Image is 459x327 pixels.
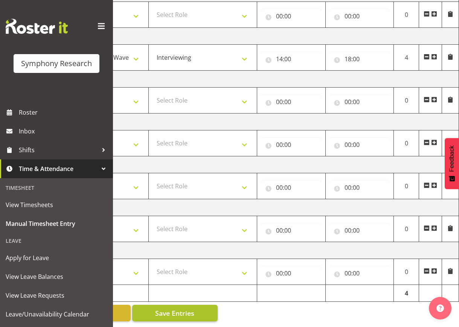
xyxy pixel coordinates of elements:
[2,233,111,248] div: Leave
[19,163,98,174] span: Time & Attendance
[6,252,107,263] span: Apply for Leave
[394,173,419,199] td: 0
[329,266,390,281] input: Click to select...
[445,138,459,189] button: Feedback - Show survey
[132,305,218,321] button: Save Entries
[394,130,419,156] td: 0
[21,58,92,69] div: Symphony Research
[329,180,390,195] input: Click to select...
[394,259,419,285] td: 0
[329,51,390,67] input: Click to select...
[2,267,111,286] a: View Leave Balances
[19,107,109,118] span: Roster
[329,137,390,152] input: Click to select...
[2,286,111,305] a: View Leave Requests
[261,180,322,195] input: Click to select...
[19,126,109,137] span: Inbox
[155,308,194,318] span: Save Entries
[6,199,107,210] span: View Timesheets
[261,9,322,24] input: Click to select...
[6,271,107,282] span: View Leave Balances
[436,304,444,312] img: help-xxl-2.png
[6,218,107,229] span: Manual Timesheet Entry
[394,45,419,71] td: 4
[394,2,419,28] td: 0
[261,94,322,109] input: Click to select...
[2,305,111,324] a: Leave/Unavailability Calendar
[19,144,98,156] span: Shifts
[2,195,111,214] a: View Timesheets
[6,309,107,320] span: Leave/Unavailability Calendar
[6,19,68,34] img: Rosterit website logo
[329,9,390,24] input: Click to select...
[448,145,455,172] span: Feedback
[2,214,111,233] a: Manual Timesheet Entry
[261,137,322,152] input: Click to select...
[329,223,390,238] input: Click to select...
[261,266,322,281] input: Click to select...
[261,51,322,67] input: Click to select...
[2,248,111,267] a: Apply for Leave
[394,285,419,302] td: 4
[6,290,107,301] span: View Leave Requests
[261,223,322,238] input: Click to select...
[394,216,419,242] td: 0
[2,180,111,195] div: Timesheet
[329,94,390,109] input: Click to select...
[394,88,419,114] td: 0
